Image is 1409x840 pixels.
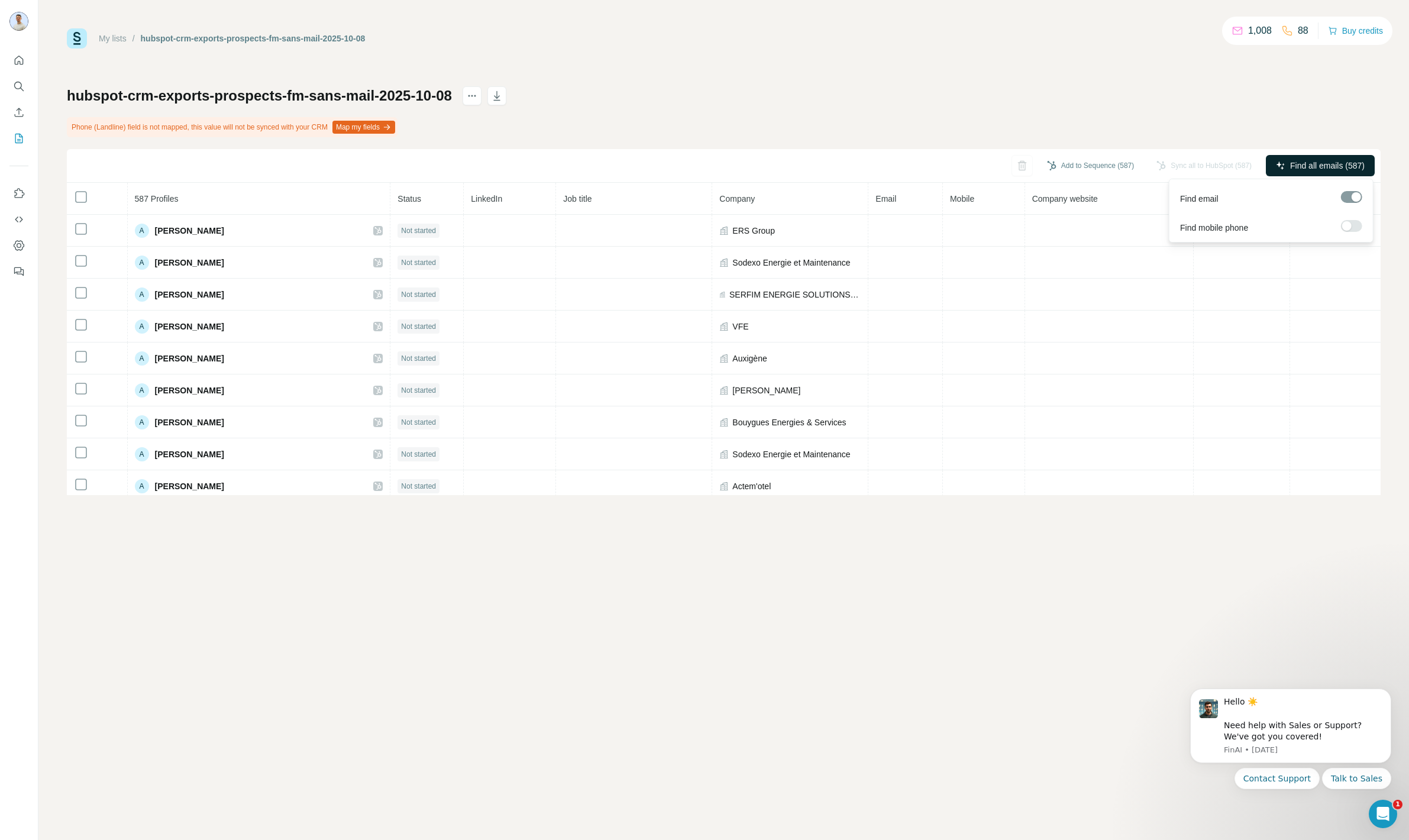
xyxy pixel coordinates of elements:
[732,257,850,269] span: Sodexo Energie et Maintenance
[1172,674,1409,834] iframe: Intercom notifications message
[732,448,850,460] span: Sodexo Energie et Maintenance
[732,416,846,428] span: Bouygues Energies & Services
[1180,222,1248,234] span: Find mobile phone
[401,225,436,236] span: Not started
[9,183,28,204] button: Use Surfe on LinkedIn
[401,353,436,364] span: Not started
[155,416,224,428] span: [PERSON_NAME]
[732,321,748,332] span: VFE
[732,225,775,237] span: ERS Group
[1290,160,1365,172] span: Find all emails (587)
[135,415,149,429] div: A
[9,235,28,256] button: Dashboard
[9,261,28,282] button: Feedback
[1393,800,1402,809] span: 1
[1266,155,1375,176] button: Find all emails (587)
[9,209,28,230] button: Use Surfe API
[401,449,436,460] span: Not started
[401,257,436,268] span: Not started
[1180,193,1219,205] span: Find email
[135,224,149,238] div: A
[471,194,502,203] span: LinkedIn
[332,121,395,134] button: Map my fields
[1039,157,1142,175] button: Add to Sequence (587)
[155,448,224,460] span: [PERSON_NAME]
[401,289,436,300] span: Not started
[401,481,436,492] span: Not started
[135,287,149,302] div: A
[401,321,436,332] span: Not started
[950,194,974,203] span: Mobile
[155,385,224,396] span: [PERSON_NAME]
[732,480,771,492] span: Actem'otel
[1248,24,1272,38] p: 1,008
[135,256,149,270] div: A
[135,447,149,461] div: A
[9,12,28,31] img: Avatar
[1369,800,1397,828] iframe: Intercom live chat
[9,102,28,123] button: Enrich CSV
[135,383,149,398] div: A
[133,33,135,44] li: /
[155,353,224,364] span: [PERSON_NAME]
[1032,194,1098,203] span: Company website
[732,353,767,364] span: Auxigène
[135,194,179,203] span: 587 Profiles
[401,417,436,428] span: Not started
[719,194,755,203] span: Company
[155,225,224,237] span: [PERSON_NAME]
[99,34,127,43] a: My lists
[135,351,149,366] div: A
[1328,22,1383,39] button: Buy credits
[135,319,149,334] div: A
[67,117,398,137] div: Phone (Landline) field is not mapped, this value will not be synced with your CRM
[9,128,28,149] button: My lists
[463,86,481,105] button: actions
[135,479,149,493] div: A
[155,289,224,301] span: [PERSON_NAME]
[875,194,896,203] span: Email
[563,194,592,203] span: Job title
[1298,24,1308,38] p: 88
[155,321,224,332] span: [PERSON_NAME]
[729,289,861,301] span: SERFIM ENERGIE SOLUTIONS ([PERSON_NAME])
[398,194,421,203] span: Status
[67,28,87,49] img: Surfe Logo
[155,480,224,492] span: [PERSON_NAME]
[9,50,28,71] button: Quick start
[732,385,800,396] span: [PERSON_NAME]
[141,33,366,44] div: hubspot-crm-exports-prospects-fm-sans-mail-2025-10-08
[401,385,436,396] span: Not started
[9,76,28,97] button: Search
[67,86,452,105] h1: hubspot-crm-exports-prospects-fm-sans-mail-2025-10-08
[155,257,224,269] span: [PERSON_NAME]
